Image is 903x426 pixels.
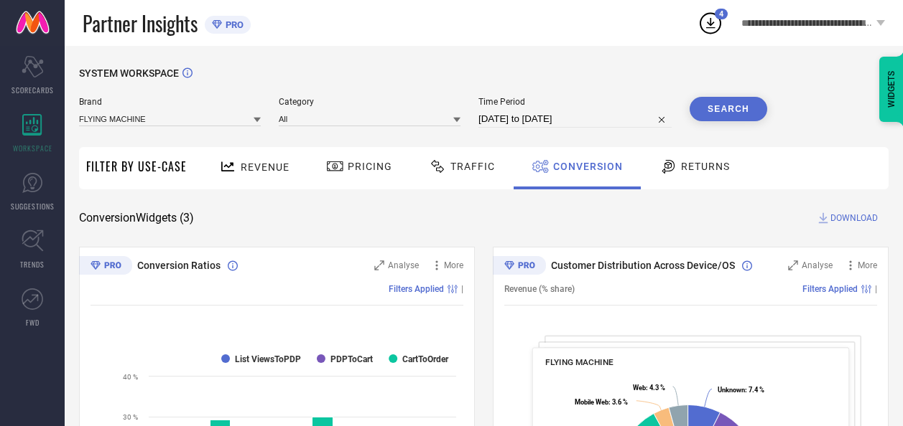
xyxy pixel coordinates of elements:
[79,256,132,278] div: Premium
[551,260,735,271] span: Customer Distribution Across Device/OS
[553,161,623,172] span: Conversion
[493,256,546,278] div: Premium
[858,260,877,270] span: More
[788,260,798,270] svg: Zoom
[79,211,194,225] span: Conversion Widgets ( 3 )
[79,97,261,107] span: Brand
[444,260,463,270] span: More
[330,354,373,364] text: PDPToCart
[79,67,179,79] span: SYSTEM WORKSPACE
[478,97,672,107] span: Time Period
[83,9,198,38] span: Partner Insights
[718,386,745,394] tspan: Unknown
[137,260,221,271] span: Conversion Ratios
[402,354,449,364] text: CartToOrder
[222,19,244,30] span: PRO
[235,354,301,364] text: List ViewsToPDP
[241,161,290,173] span: Revenue
[830,211,878,225] span: DOWNLOAD
[504,284,575,294] span: Revenue (% share)
[719,9,723,19] span: 4
[123,373,138,381] text: 40 %
[802,284,858,294] span: Filters Applied
[575,398,628,406] text: : 3.6 %
[681,161,730,172] span: Returns
[20,259,45,270] span: TRENDS
[450,161,495,172] span: Traffic
[388,260,419,270] span: Analyse
[26,317,40,328] span: FWD
[86,158,187,175] span: Filter By Use-Case
[698,10,723,36] div: Open download list
[348,161,392,172] span: Pricing
[11,85,54,95] span: SCORECARDS
[575,398,608,406] tspan: Mobile Web
[718,386,764,394] text: : 7.4 %
[123,413,138,421] text: 30 %
[374,260,384,270] svg: Zoom
[875,284,877,294] span: |
[13,143,52,153] span: WORKSPACE
[11,201,55,212] span: SUGGESTIONS
[389,284,444,294] span: Filters Applied
[802,260,833,270] span: Analyse
[690,97,767,121] button: Search
[545,357,613,367] span: FLYING MACHINE
[478,110,672,128] input: Select time period
[633,384,665,392] text: : 4.3 %
[279,97,460,107] span: Category
[633,384,646,392] tspan: Web
[461,284,463,294] span: |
